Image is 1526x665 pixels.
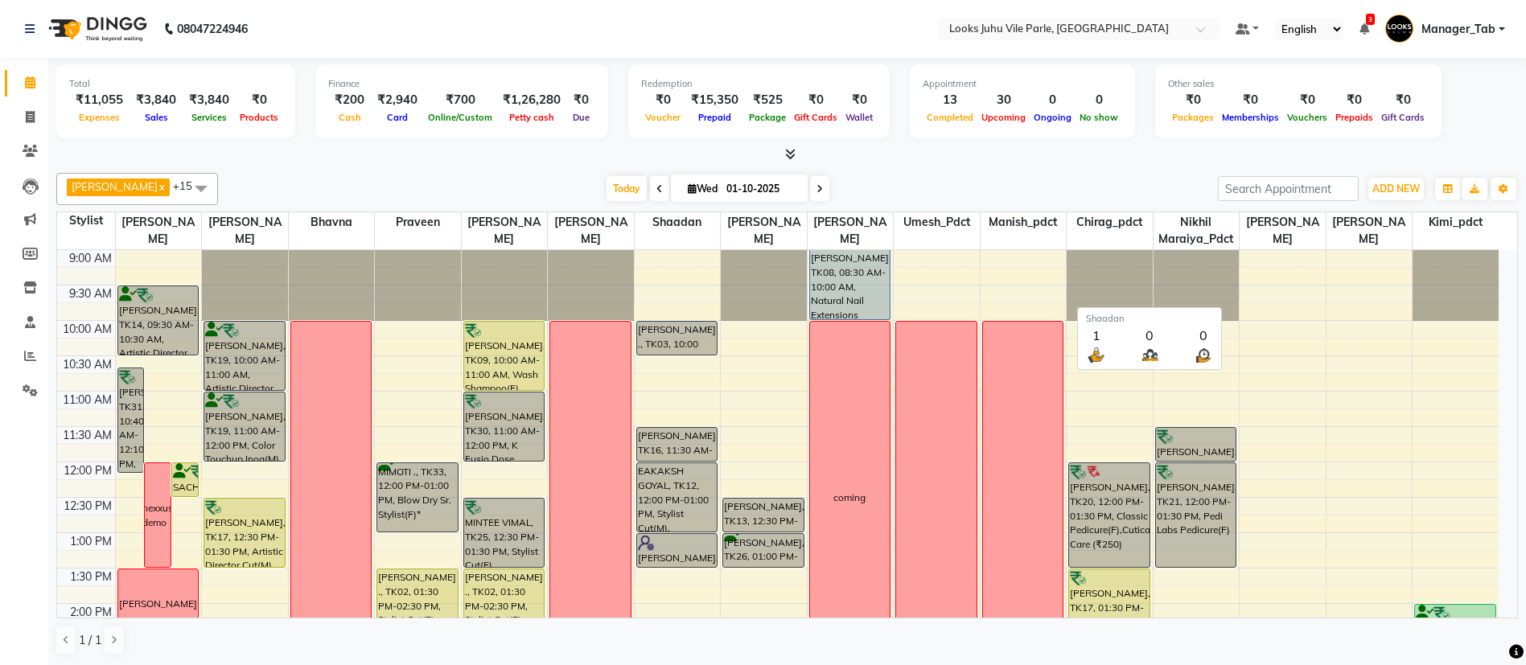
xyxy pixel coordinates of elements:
[923,77,1122,91] div: Appointment
[505,112,558,123] span: Petty cash
[204,392,285,461] div: [PERSON_NAME], TK19, 11:00 AM-12:00 PM, Color Touchup Inoa(M)
[977,91,1030,109] div: 30
[981,212,1067,232] span: Manish_pdct
[923,112,977,123] span: Completed
[464,499,545,567] div: MINTEE VIMAL, TK25, 12:30 PM-01:30 PM, Stylist Cut(F)
[1377,112,1429,123] span: Gift Cards
[841,91,877,109] div: ₹0
[1283,112,1331,123] span: Vouchers
[377,569,458,638] div: [PERSON_NAME] ., TK02, 01:30 PM-02:30 PM, Stylist Cut(F)
[841,112,877,123] span: Wallet
[69,91,130,109] div: ₹11,055
[1156,463,1236,567] div: [PERSON_NAME], TK21, 12:00 PM-01:30 PM, Pedi Labs Pedicure(F)
[383,112,412,123] span: Card
[833,491,866,505] div: coming
[202,212,288,249] span: [PERSON_NAME]
[1154,212,1240,249] span: Nikhil Maraiya_Pdct
[204,499,285,567] div: [PERSON_NAME], TK17, 12:30 PM-01:30 PM, Artistic Director Cut(M)
[60,427,115,444] div: 11:30 AM
[177,6,248,51] b: 08047224946
[66,285,115,302] div: 9:30 AM
[464,322,545,390] div: [PERSON_NAME], TK09, 10:00 AM-11:00 AM, Wash Shampoo(F)
[116,212,202,249] span: [PERSON_NAME]
[1283,91,1331,109] div: ₹0
[60,356,115,373] div: 10:30 AM
[721,212,807,249] span: [PERSON_NAME]
[1086,345,1106,365] img: serve.png
[694,112,735,123] span: Prepaid
[1086,312,1213,326] div: Shaadan
[1140,326,1160,345] div: 0
[808,212,894,249] span: [PERSON_NAME]
[424,112,496,123] span: Online/Custom
[377,463,458,532] div: MIMOTI ., TK33, 12:00 PM-01:00 PM, Blow Dry Sr. Stylist(F)*
[236,91,282,109] div: ₹0
[1193,345,1213,365] img: wait_time.png
[1240,212,1326,249] span: [PERSON_NAME]
[1168,91,1218,109] div: ₹0
[118,368,144,472] div: [PERSON_NAME], TK31, 10:40 AM-12:10 PM, K Fusio Dose Treatment,Wash Shampoo(F)
[790,91,841,109] div: ₹0
[1168,77,1429,91] div: Other sales
[60,498,115,515] div: 12:30 PM
[722,177,802,201] input: 2025-10-01
[183,91,236,109] div: ₹3,840
[1168,112,1218,123] span: Packages
[60,462,115,479] div: 12:00 PM
[1156,428,1236,461] div: [PERSON_NAME], TK14, 11:30 AM-12:00 PM, Gel Polish Touchup (₹1200)
[172,463,198,496] div: SACHI MASTER, TK32, 12:00 PM-12:30 PM, Curling Tongs(F)*
[923,91,977,109] div: 13
[1030,112,1076,123] span: Ongoing
[118,286,199,355] div: [PERSON_NAME], TK14, 09:30 AM-10:30 AM, Artistic Director Inoa Roots Touchup
[1140,345,1160,365] img: queue.png
[569,112,594,123] span: Due
[637,463,718,532] div: EAKAKSH GOYAL, TK12, 12:00 PM-01:00 PM, Stylist Cut(M),[PERSON_NAME] Trimming
[204,322,285,390] div: [PERSON_NAME], TK19, 10:00 AM-11:00 AM, Artistic Director Cut(M)
[1377,91,1429,109] div: ₹0
[894,212,980,232] span: Umesh_Pdct
[335,112,365,123] span: Cash
[173,179,204,192] span: +15
[79,632,101,649] span: 1 / 1
[1193,326,1213,345] div: 0
[567,91,595,109] div: ₹0
[328,91,371,109] div: ₹200
[375,212,461,232] span: Praveen
[119,597,197,611] div: [PERSON_NAME]
[1421,21,1495,38] span: Manager_Tab
[685,91,745,109] div: ₹15,350
[1368,178,1424,200] button: ADD NEW
[424,91,496,109] div: ₹700
[723,534,804,567] div: [PERSON_NAME], TK26, 01:00 PM-01:30 PM, Stylist Cut(M)
[684,183,722,195] span: Wed
[1385,14,1413,43] img: Manager_Tab
[1331,112,1377,123] span: Prepaids
[67,604,115,621] div: 2:00 PM
[496,91,567,109] div: ₹1,26,280
[635,212,721,232] span: Shaadan
[69,77,282,91] div: Total
[1359,22,1369,36] a: 3
[1218,112,1283,123] span: Memberships
[464,569,545,638] div: [PERSON_NAME] ., TK02, 01:30 PM-02:30 PM, Stylist Cut(F)
[371,91,424,109] div: ₹2,940
[142,501,173,530] div: nexxus demo
[289,212,375,232] span: Bhavna
[328,77,595,91] div: Finance
[1076,91,1122,109] div: 0
[745,112,790,123] span: Package
[1331,91,1377,109] div: ₹0
[1067,212,1153,232] span: Chirag_pdct
[1218,176,1359,201] input: Search Appointment
[67,569,115,585] div: 1:30 PM
[1069,569,1150,638] div: [PERSON_NAME], TK17, 01:30 PM-02:30 PM, Classic Pedicure(F) (₹600)
[641,91,685,109] div: ₹0
[977,112,1030,123] span: Upcoming
[607,176,647,201] span: Today
[60,321,115,338] div: 10:00 AM
[75,112,124,123] span: Expenses
[1372,183,1420,195] span: ADD NEW
[641,77,877,91] div: Redemption
[187,112,231,123] span: Services
[641,112,685,123] span: Voucher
